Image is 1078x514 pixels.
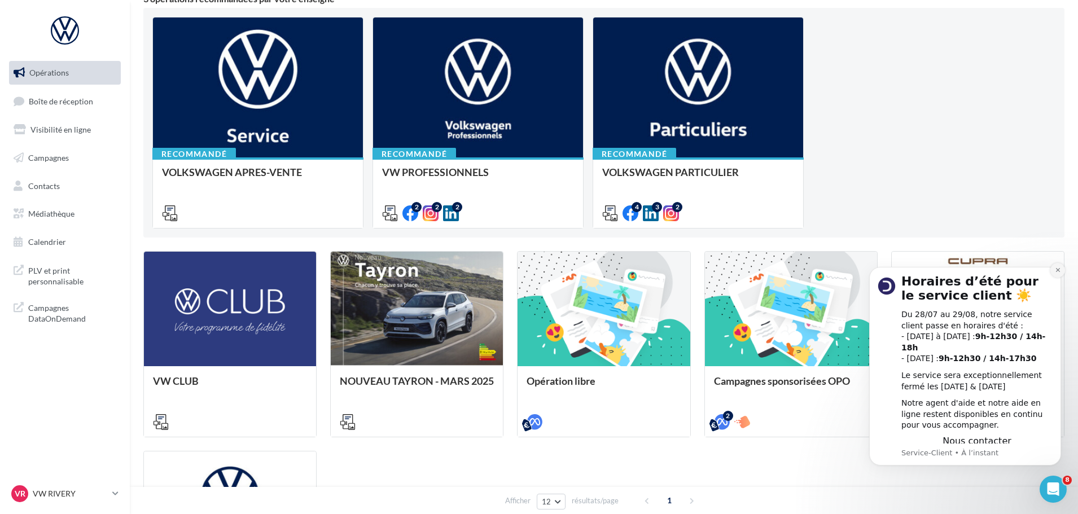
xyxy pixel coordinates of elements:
[652,202,662,212] div: 3
[7,202,123,226] a: Médiathèque
[714,375,850,387] span: Campagnes sponsorisées OPO
[452,202,462,212] div: 2
[28,237,66,247] span: Calendrier
[852,258,1078,484] iframe: Intercom notifications message
[572,495,619,506] span: résultats/page
[29,68,69,77] span: Opérations
[9,483,121,504] a: VR VW RIVERY
[152,148,236,160] div: Recommandé
[7,118,123,142] a: Visibilité en ligne
[28,153,69,162] span: Campagnes
[373,148,456,160] div: Recommandé
[340,375,494,387] span: NOUVEAU TAYRON - MARS 2025
[411,202,422,212] div: 2
[1063,476,1072,485] span: 8
[505,495,531,506] span: Afficher
[432,202,442,212] div: 2
[28,209,75,218] span: Médiathèque
[7,296,123,329] a: Campagnes DataOnDemand
[527,375,595,387] span: Opération libre
[660,491,678,509] span: 1
[28,263,116,287] span: PLV et print personnalisable
[7,89,123,113] a: Boîte de réception
[542,497,551,506] span: 12
[7,146,123,170] a: Campagnes
[7,258,123,292] a: PLV et print personnalisable
[28,300,116,324] span: Campagnes DataOnDemand
[537,494,566,509] button: 12
[30,125,91,134] span: Visibilité en ligne
[632,202,642,212] div: 4
[162,166,302,178] span: VOLKSWAGEN APRES-VENTE
[593,148,676,160] div: Recommandé
[723,411,733,421] div: 2
[7,61,123,85] a: Opérations
[382,166,489,178] span: VW PROFESSIONNELS
[672,202,682,212] div: 2
[7,174,123,198] a: Contacts
[602,166,739,178] span: VOLKSWAGEN PARTICULIER
[33,488,108,499] p: VW RIVERY
[28,181,60,190] span: Contacts
[7,230,123,254] a: Calendrier
[29,96,93,106] span: Boîte de réception
[15,488,25,499] span: VR
[153,375,199,387] span: VW CLUB
[1040,476,1067,503] iframe: Intercom live chat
